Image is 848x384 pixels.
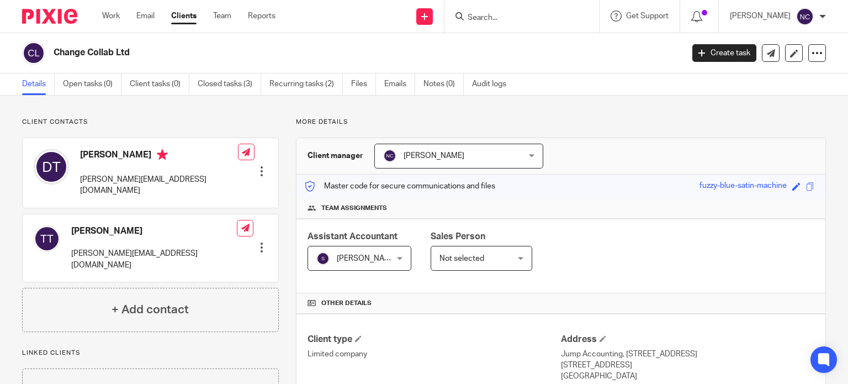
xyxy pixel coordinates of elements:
[472,73,515,95] a: Audit logs
[22,9,77,24] img: Pixie
[157,149,168,160] i: Primary
[22,349,279,357] p: Linked clients
[431,232,485,241] span: Sales Person
[699,180,787,193] div: fuzzy-blue-satin-machine
[308,150,363,161] h3: Client manager
[34,149,69,185] img: svg%3E
[130,73,189,95] a: Client tasks (0)
[71,248,237,271] p: [PERSON_NAME][EMAIL_ADDRESS][DOMAIN_NAME]
[112,301,189,318] h4: + Add contact
[213,10,231,22] a: Team
[626,12,669,20] span: Get Support
[351,73,376,95] a: Files
[308,334,561,345] h4: Client type
[316,252,330,265] img: svg%3E
[136,10,155,22] a: Email
[561,360,814,371] p: [STREET_ADDRESS]
[171,10,197,22] a: Clients
[308,349,561,360] p: Limited company
[467,13,566,23] input: Search
[384,73,415,95] a: Emails
[269,73,343,95] a: Recurring tasks (2)
[22,41,45,65] img: svg%3E
[561,334,814,345] h4: Address
[80,174,238,197] p: [PERSON_NAME][EMAIL_ADDRESS][DOMAIN_NAME]
[321,204,387,213] span: Team assignments
[561,349,814,360] p: Jump Accounting, [STREET_ADDRESS]
[423,73,464,95] a: Notes (0)
[439,255,484,262] span: Not selected
[248,10,275,22] a: Reports
[22,118,279,127] p: Client contacts
[692,44,756,62] a: Create task
[383,149,396,162] img: svg%3E
[22,73,55,95] a: Details
[404,152,464,160] span: [PERSON_NAME]
[34,225,60,252] img: svg%3E
[71,225,237,237] h4: [PERSON_NAME]
[796,8,814,25] img: svg%3E
[308,232,397,241] span: Assistant Accountant
[54,47,552,59] h2: Change Collab Ltd
[337,255,411,262] span: [PERSON_NAME] K V
[305,181,495,192] p: Master code for secure communications and files
[80,149,238,163] h4: [PERSON_NAME]
[102,10,120,22] a: Work
[730,10,791,22] p: [PERSON_NAME]
[63,73,121,95] a: Open tasks (0)
[321,299,372,308] span: Other details
[296,118,826,127] p: More details
[561,371,814,382] p: [GEOGRAPHIC_DATA]
[198,73,261,95] a: Closed tasks (3)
